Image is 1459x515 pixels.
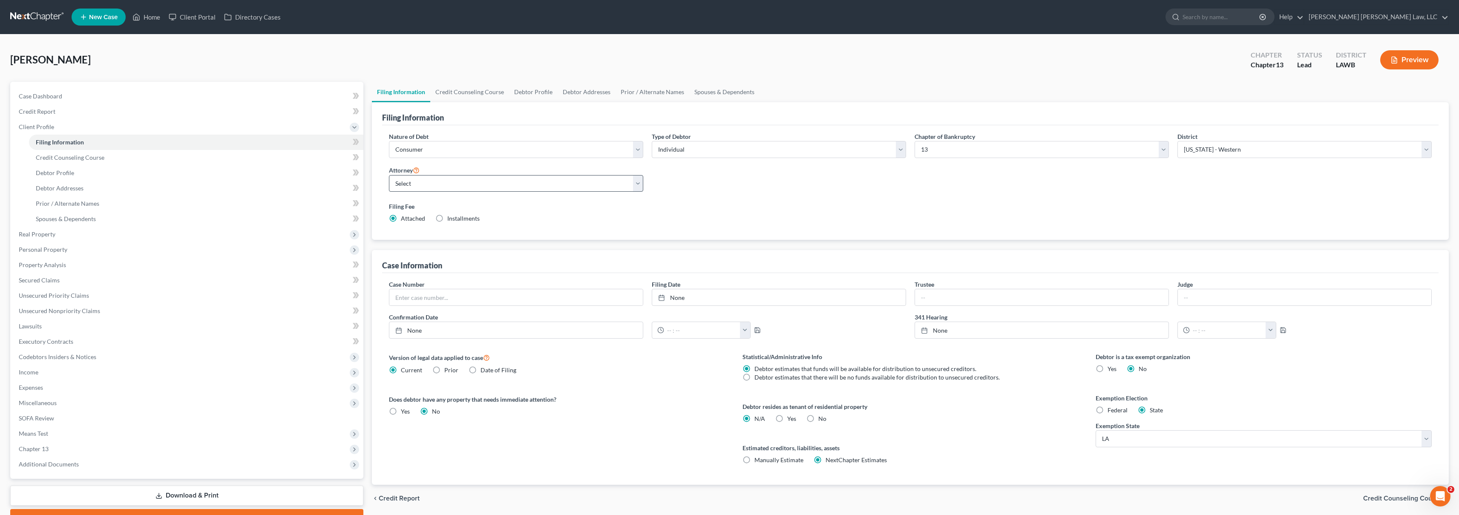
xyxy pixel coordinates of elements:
[826,456,887,463] span: NextChapter Estimates
[12,273,363,288] a: Secured Claims
[1304,9,1448,25] a: [PERSON_NAME] [PERSON_NAME] Law, LLC
[1190,322,1266,338] input: -- : --
[12,89,363,104] a: Case Dashboard
[1336,60,1367,70] div: LAWB
[29,211,363,227] a: Spouses & Dependents
[12,411,363,426] a: SOFA Review
[652,289,906,305] a: None
[19,430,48,437] span: Means Test
[444,366,458,374] span: Prior
[389,352,725,363] label: Version of legal data applied to case
[128,9,164,25] a: Home
[401,215,425,222] span: Attached
[1447,486,1454,493] span: 2
[389,202,1432,211] label: Filing Fee
[389,395,725,404] label: Does debtor have any property that needs immediate attention?
[19,338,73,345] span: Executory Contracts
[1363,495,1442,502] span: Credit Counseling Course
[754,456,803,463] span: Manually Estimate
[389,132,429,141] label: Nature of Debt
[12,334,363,349] a: Executory Contracts
[1336,50,1367,60] div: District
[19,368,38,376] span: Income
[19,230,55,238] span: Real Property
[1096,352,1432,361] label: Debtor is a tax exempt organization
[1177,132,1197,141] label: District
[742,402,1079,411] label: Debtor resides as tenant of residential property
[664,322,740,338] input: -- : --
[379,495,420,502] span: Credit Report
[509,82,558,102] a: Debtor Profile
[12,257,363,273] a: Property Analysis
[389,289,643,305] input: Enter case number...
[818,415,826,422] span: No
[915,132,975,141] label: Chapter of Bankruptcy
[787,415,796,422] span: Yes
[29,196,363,211] a: Prior / Alternate Names
[1297,50,1322,60] div: Status
[447,215,480,222] span: Installments
[36,184,83,192] span: Debtor Addresses
[754,365,976,372] span: Debtor estimates that funds will be available for distribution to unsecured creditors.
[1108,365,1117,372] span: Yes
[89,14,118,20] span: New Case
[29,135,363,150] a: Filing Information
[1430,486,1450,506] iframe: Intercom live chat
[12,104,363,119] a: Credit Report
[29,150,363,165] a: Credit Counseling Course
[382,260,442,270] div: Case Information
[1251,50,1283,60] div: Chapter
[19,322,42,330] span: Lawsuits
[1096,394,1432,403] label: Exemption Election
[558,82,616,102] a: Debtor Addresses
[10,53,91,66] span: [PERSON_NAME]
[12,303,363,319] a: Unsecured Nonpriority Claims
[910,313,1436,322] label: 341 Hearing
[1276,60,1283,69] span: 13
[29,181,363,196] a: Debtor Addresses
[689,82,760,102] a: Spouses & Dependents
[1251,60,1283,70] div: Chapter
[401,408,410,415] span: Yes
[430,82,509,102] a: Credit Counseling Course
[19,246,67,253] span: Personal Property
[36,169,74,176] span: Debtor Profile
[10,486,363,506] a: Download & Print
[432,408,440,415] span: No
[372,495,420,502] button: chevron_left Credit Report
[19,261,66,268] span: Property Analysis
[19,123,54,130] span: Client Profile
[1177,280,1193,289] label: Judge
[1183,9,1260,25] input: Search by name...
[19,445,49,452] span: Chapter 13
[29,165,363,181] a: Debtor Profile
[915,289,1168,305] input: --
[1096,421,1140,430] label: Exemption State
[19,276,60,284] span: Secured Claims
[19,307,100,314] span: Unsecured Nonpriority Claims
[19,384,43,391] span: Expenses
[372,82,430,102] a: Filing Information
[481,366,516,374] span: Date of Filing
[385,313,910,322] label: Confirmation Date
[754,374,1000,381] span: Debtor estimates that there will be no funds available for distribution to unsecured creditors.
[389,322,643,338] a: None
[1139,365,1147,372] span: No
[19,399,57,406] span: Miscellaneous
[915,322,1168,338] a: None
[19,108,55,115] span: Credit Report
[1150,406,1163,414] span: State
[19,460,79,468] span: Additional Documents
[1363,495,1449,502] button: Credit Counseling Course chevron_right
[1178,289,1431,305] input: --
[1380,50,1439,69] button: Preview
[401,366,422,374] span: Current
[19,92,62,100] span: Case Dashboard
[1297,60,1322,70] div: Lead
[19,414,54,422] span: SOFA Review
[12,288,363,303] a: Unsecured Priority Claims
[742,352,1079,361] label: Statistical/Administrative Info
[372,495,379,502] i: chevron_left
[754,415,765,422] span: N/A
[19,292,89,299] span: Unsecured Priority Claims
